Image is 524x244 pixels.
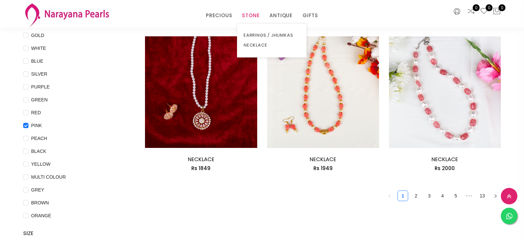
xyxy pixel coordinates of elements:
[191,165,211,172] span: Rs 1849
[437,191,448,201] li: 4
[28,186,47,193] span: GREY
[473,4,480,11] span: 0
[28,212,54,219] span: ORANGE
[28,160,53,168] span: YELLOW
[398,191,408,201] li: 1
[424,191,434,201] a: 3
[28,32,47,39] span: GOLD
[493,7,501,16] button: 0
[303,11,318,20] a: GIFTS
[388,194,392,198] span: left
[398,191,408,201] a: 1
[206,11,232,20] a: PRECIOUS
[28,45,49,52] span: WHITE
[464,191,474,201] li: Next 5 Pages
[28,83,52,90] span: PURPLE
[269,11,293,20] a: ANTIQUE
[310,156,336,163] a: NECKLACE
[464,191,474,201] span: •••
[28,122,45,129] span: PINK
[384,191,395,201] button: left
[242,11,260,20] a: STONE
[28,148,49,155] span: BLACK
[188,156,214,163] a: NECKLACE
[313,165,333,172] span: Rs 1949
[486,4,493,11] span: 0
[494,194,498,198] span: right
[451,191,461,201] a: 5
[384,191,395,201] li: Previous Page
[244,30,300,40] a: EARRINGS / JHUMKAS
[467,7,475,16] a: 0
[28,70,50,78] span: SILVER
[431,156,458,163] a: NECKLACE
[28,57,46,65] span: BLUE
[480,7,488,16] a: 0
[244,40,300,50] a: NECKLACE
[23,229,125,237] h4: SIZE
[28,199,52,206] span: BROWN
[435,165,455,172] span: Rs 2000
[28,109,44,116] span: RED
[490,191,501,201] li: Next Page
[28,96,50,103] span: GREEN
[28,173,69,181] span: MULTI COLOUR
[411,191,421,201] a: 2
[451,191,461,201] li: 5
[28,135,50,142] span: PEACH
[499,4,505,11] span: 0
[438,191,448,201] a: 4
[477,191,487,201] a: 13
[490,191,501,201] button: right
